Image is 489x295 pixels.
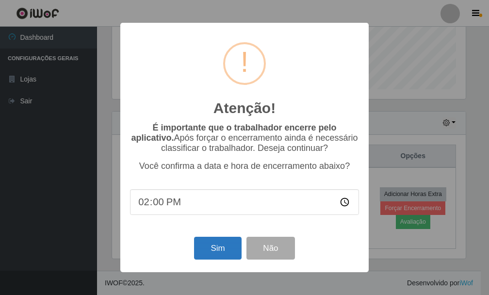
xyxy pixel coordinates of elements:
[246,237,294,260] button: Não
[194,237,241,260] button: Sim
[213,99,276,117] h2: Atenção!
[130,123,359,153] p: Após forçar o encerramento ainda é necessário classificar o trabalhador. Deseja continuar?
[130,161,359,171] p: Você confirma a data e hora de encerramento abaixo?
[131,123,336,143] b: É importante que o trabalhador encerre pelo aplicativo.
